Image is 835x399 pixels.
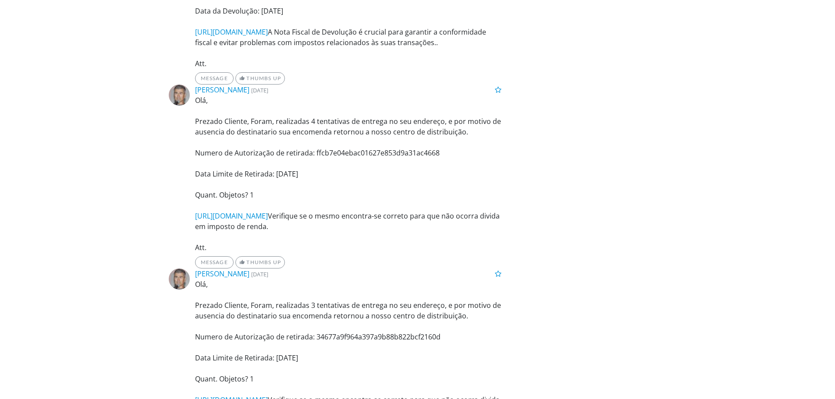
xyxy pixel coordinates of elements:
[169,85,190,106] img: Avatar
[195,269,249,279] a: [PERSON_NAME]
[235,256,285,268] a: Thumbs Up
[195,211,268,221] a: [URL][DOMAIN_NAME]
[195,72,234,85] a: Message
[251,86,268,94] small: [DATE]
[169,268,190,290] img: Avatar
[195,85,249,95] a: [PERSON_NAME]
[195,256,234,268] a: Message
[195,27,268,37] a: [URL][DOMAIN_NAME]
[235,72,285,85] a: Thumbs Up
[195,95,502,253] p: Olá, Prezado Cliente, Foram, realizadas 4 tentativas de entrega no seu endereço, e por motivo de ...
[251,270,268,278] small: [DATE]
